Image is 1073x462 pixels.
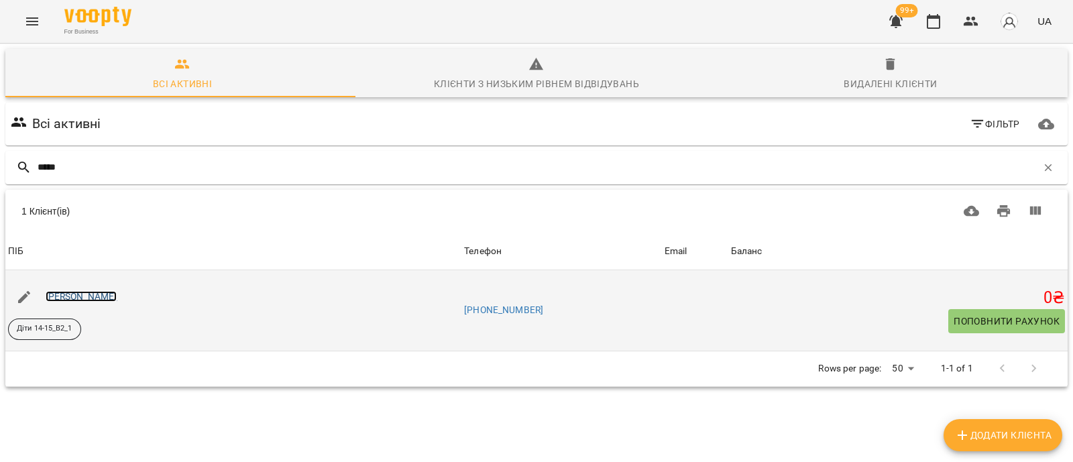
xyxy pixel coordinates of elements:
[21,205,513,218] div: 1 Клієнт(ів)
[954,313,1060,329] span: Поповнити рахунок
[8,319,81,340] div: Діти 14-15_B2_1
[818,362,881,376] p: Rows per page:
[954,427,1052,443] span: Додати клієнта
[1037,14,1052,28] span: UA
[887,359,919,378] div: 50
[896,4,918,17] span: 99+
[1019,195,1052,227] button: Вигляд колонок
[970,116,1020,132] span: Фільтр
[731,288,1065,308] h5: 0 ₴
[964,112,1025,136] button: Фільтр
[464,243,502,259] div: Телефон
[434,76,639,92] div: Клієнти з низьким рівнем відвідувань
[464,243,659,259] span: Телефон
[731,243,763,259] div: Баланс
[64,7,131,26] img: Voopty Logo
[665,243,726,259] span: Email
[46,291,117,302] a: [PERSON_NAME]
[731,243,1065,259] span: Баланс
[665,243,687,259] div: Sort
[153,76,212,92] div: Всі активні
[64,27,131,36] span: For Business
[944,419,1062,451] button: Додати клієнта
[464,243,502,259] div: Sort
[665,243,687,259] div: Email
[988,195,1020,227] button: Друк
[948,309,1065,333] button: Поповнити рахунок
[1000,12,1019,31] img: avatar_s.png
[731,243,763,259] div: Sort
[844,76,937,92] div: Видалені клієнти
[1032,9,1057,34] button: UA
[17,323,72,335] p: Діти 14-15_B2_1
[8,243,459,259] span: ПІБ
[16,5,48,38] button: Menu
[8,243,23,259] div: ПІБ
[5,190,1068,233] div: Table Toolbar
[941,362,973,376] p: 1-1 of 1
[956,195,988,227] button: Завантажити CSV
[464,304,543,315] a: [PHONE_NUMBER]
[8,243,23,259] div: Sort
[32,113,101,134] h6: Всі активні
